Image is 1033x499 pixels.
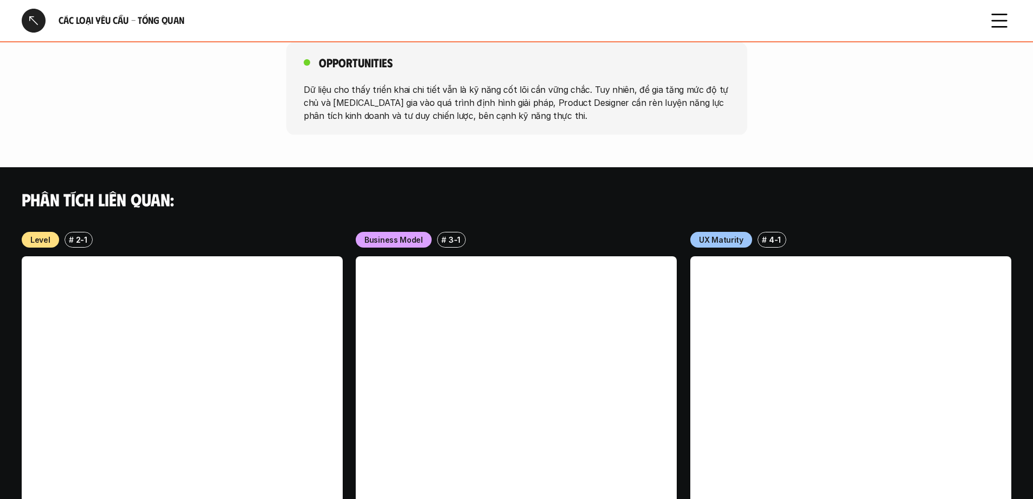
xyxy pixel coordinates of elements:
h6: # [69,236,74,244]
p: Dữ liệu cho thấy triển khai chi tiết vẫn là kỹ năng cốt lõi cần vững chắc. Tuy nhiên, để gia tăng... [304,83,730,122]
p: 2-1 [76,234,87,245]
p: 3-1 [448,234,460,245]
p: Level [30,234,50,245]
h6: Các loại yêu cầu - Tổng quan [59,14,974,27]
h5: Opportunities [319,55,393,70]
p: UX Maturity [699,234,743,245]
h4: Phân tích liên quan: [22,189,1011,210]
p: Business Model [364,234,423,245]
h6: # [761,236,766,244]
h6: # [441,236,446,244]
p: 4-1 [769,234,781,245]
